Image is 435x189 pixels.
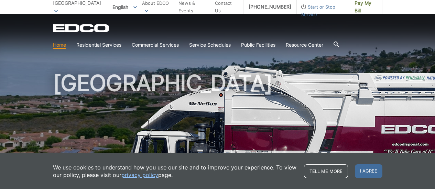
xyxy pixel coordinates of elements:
[355,164,382,178] span: I agree
[107,1,142,13] span: English
[121,171,158,179] a: privacy policy
[189,41,231,49] a: Service Schedules
[53,164,297,179] p: We use cookies to understand how you use our site and to improve your experience. To view our pol...
[304,164,348,178] a: Tell me more
[241,41,275,49] a: Public Facilities
[132,41,179,49] a: Commercial Services
[286,41,323,49] a: Resource Center
[76,41,121,49] a: Residential Services
[53,24,110,32] a: EDCD logo. Return to the homepage.
[53,41,66,49] a: Home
